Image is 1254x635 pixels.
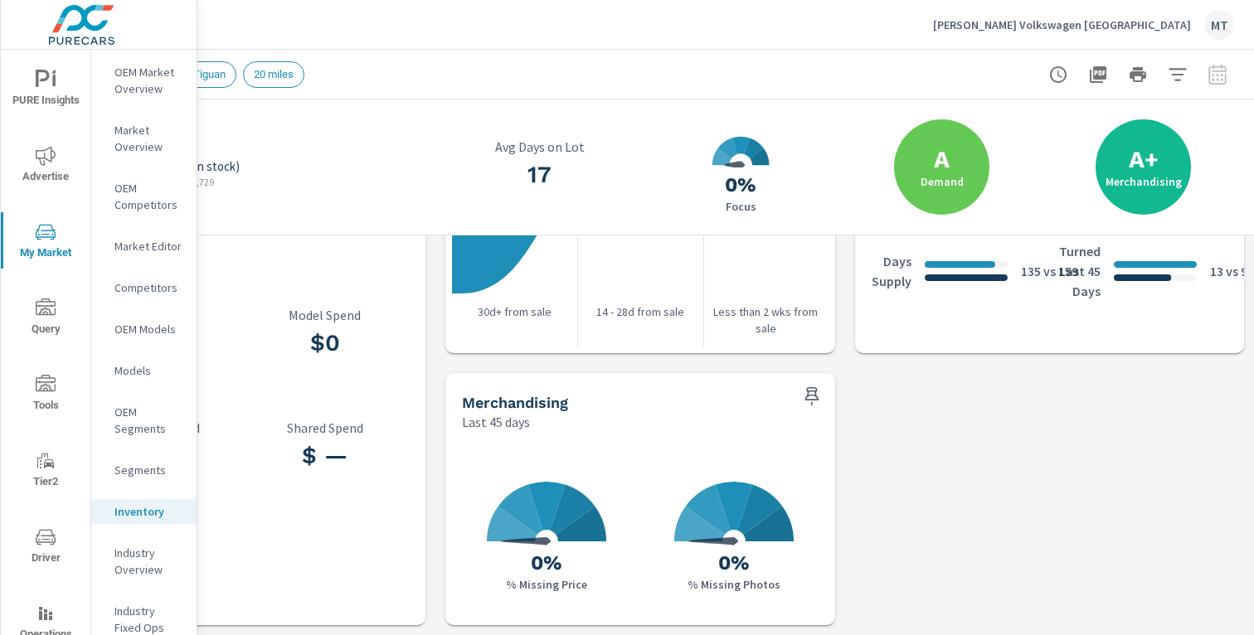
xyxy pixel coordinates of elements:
span: Tiguan [183,68,236,80]
label: Merchandising [1106,174,1182,189]
p: Focus [725,199,756,214]
div: Competitors [91,275,197,300]
span: 20 miles [244,68,304,80]
span: Advertise [6,146,85,187]
p: Avg Days on Lot [449,139,630,154]
label: Demand [921,174,964,189]
p: Market Editor [114,238,183,254]
p: % Missing Photos [688,577,780,592]
button: Apply Filters [1161,58,1194,91]
span: My Market [6,222,85,263]
span: Query [6,298,85,339]
p: OEM Segments [114,404,183,437]
p: Models [114,362,183,379]
p: Model Spend [241,308,410,322]
p: 13 [1210,261,1223,281]
p: Segments [114,462,183,478]
p: Inventory [114,503,183,520]
p: OEM Models [114,321,183,337]
p: Competitors [114,279,183,296]
h2: A+ [1129,145,1159,174]
div: OEM Models [91,317,197,342]
span: Save this to your personalized report [799,383,825,410]
div: Segments [91,458,197,482]
div: OEM Market Overview [91,60,197,101]
p: OEM Market Overview [114,64,183,97]
p: vs 159 [1041,261,1078,281]
p: Market Overview [114,122,183,155]
span: PURE Insights [6,70,85,110]
div: OEM Competitors [91,176,197,217]
h3: 0% [506,549,587,577]
h3: 17 [449,161,630,189]
p: 135 [1021,261,1041,281]
h3: 0% [725,171,756,199]
h5: Merchandising [462,394,568,411]
h2: A [934,145,950,174]
div: OEM Segments [91,400,197,441]
h3: 0% [688,549,780,577]
p: Industry Overview [114,545,183,578]
div: Market Editor [91,234,197,259]
h3: $0 [241,329,410,357]
span: Tools [6,375,85,415]
p: vs 9 [1223,261,1247,281]
div: Market Overview [91,118,197,159]
div: Models [91,358,197,383]
p: % Missing Price [506,577,587,592]
div: Inventory [91,499,197,524]
div: Industry Overview [91,540,197,582]
p: Turned Last 45 Days [1059,241,1101,301]
span: Driver [6,527,85,568]
p: Shared Spend [241,420,410,435]
p: Last 45 days [462,412,530,432]
p: Days Supply [872,251,911,291]
div: MT [1204,10,1234,40]
span: Tier2 [6,451,85,492]
h3: $ — [241,442,410,470]
p: [PERSON_NAME] Volkswagen [GEOGRAPHIC_DATA] [933,17,1191,32]
p: OEM Competitors [114,180,183,213]
button: Print Report [1121,58,1154,91]
button: "Export Report to PDF" [1081,58,1115,91]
